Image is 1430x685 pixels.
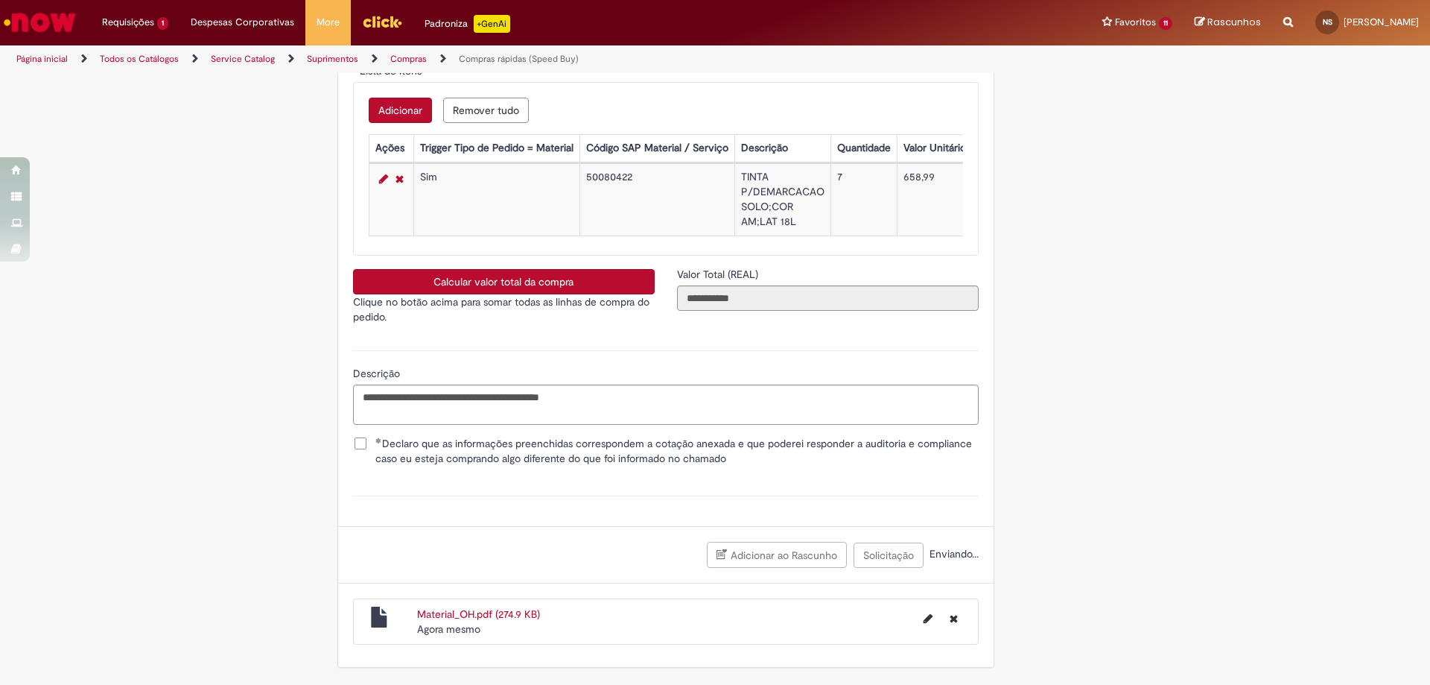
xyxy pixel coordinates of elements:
[579,164,734,236] td: 50080422
[734,135,830,162] th: Descrição
[677,267,761,282] label: Somente leitura - Valor Total (REAL)
[1323,17,1332,27] span: NS
[1,7,78,37] img: ServiceNow
[425,15,510,33] div: Padroniza
[941,607,967,631] button: Excluir Material_OH.pdf
[459,53,579,65] a: Compras rápidas (Speed Buy)
[11,45,942,73] ul: Trilhas de página
[375,170,392,188] a: Editar Linha 1
[897,135,972,162] th: Valor Unitário
[100,53,179,65] a: Todos os Catálogos
[375,436,979,466] span: Declaro que as informações preenchidas correspondem a cotação anexada e que poderei responder a a...
[830,135,897,162] th: Quantidade
[915,607,941,631] button: Editar nome de arquivo Material_OH.pdf
[362,10,402,33] img: click_logo_yellow_360x200.png
[390,53,427,65] a: Compras
[1195,16,1261,30] a: Rascunhos
[927,547,979,561] span: Enviando...
[369,135,413,162] th: Ações
[417,622,480,636] time: 01/09/2025 09:54:31
[375,438,382,443] span: Obrigatório Preenchido
[16,53,68,65] a: Página inicial
[102,15,154,30] span: Requisições
[191,15,294,30] span: Despesas Corporativas
[307,53,358,65] a: Suprimentos
[317,15,340,30] span: More
[677,268,761,281] span: Somente leitura - Valor Total (REAL)
[1207,15,1261,29] span: Rascunhos
[353,269,655,294] button: Calcular valor total da compra
[413,135,579,162] th: Trigger Tipo de Pedido = Material
[353,294,655,324] p: Clique no botão acima para somar todas as linhas de compra do pedido.
[157,17,168,30] span: 1
[734,164,830,236] td: TINTA P/DEMARCACAO SOLO;COR AM;LAT 18L
[579,135,734,162] th: Código SAP Material / Serviço
[897,164,972,236] td: 658,99
[443,98,529,123] button: Remove all rows for Lista de Itens
[1115,15,1156,30] span: Favoritos
[417,622,480,636] span: Agora mesmo
[417,607,540,621] a: Material_OH.pdf (274.9 KB)
[369,98,432,123] button: Add a row for Lista de Itens
[353,367,403,380] span: Descrição
[677,285,979,311] input: Valor Total (REAL)
[1344,16,1419,28] span: [PERSON_NAME]
[211,53,275,65] a: Service Catalog
[830,164,897,236] td: 7
[353,385,979,425] textarea: Descrição
[474,15,510,33] p: +GenAi
[413,164,579,236] td: Sim
[392,170,407,188] a: Remover linha 1
[1159,17,1172,30] span: 11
